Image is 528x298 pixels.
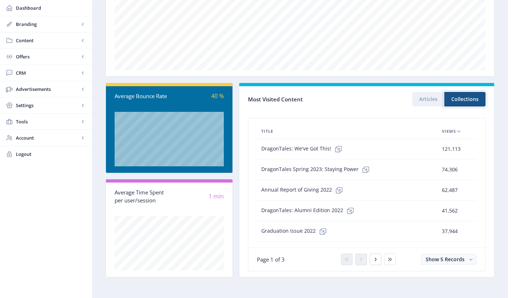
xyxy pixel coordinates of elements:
[16,4,86,12] span: Dashboard
[261,224,330,238] span: Graduation Issue 2022
[16,118,79,125] span: Tools
[16,102,79,109] span: Settings
[444,92,485,106] button: Collections
[442,145,461,153] span: 121,113
[16,134,79,141] span: Account
[442,127,456,136] span: Views
[16,21,79,28] span: Branding
[421,254,476,265] button: Show 5 Records
[261,183,346,197] span: Annual Report of Giving 2022
[261,203,358,218] span: DragonTales: Alumni Edition 2022
[412,92,444,106] button: Articles
[248,94,367,105] div: Most Visited Content
[16,69,79,76] span: CRM
[261,127,273,136] span: Title
[261,162,373,177] span: DragonTales Spring 2023: Staying Power
[115,188,169,205] div: Average Time Spent per user/session
[16,150,86,158] span: Logout
[115,92,169,100] div: Average Bounce Rate
[442,206,458,215] span: 41,562
[16,86,79,93] span: Advertisements
[16,53,79,60] span: Offers
[169,192,224,201] div: 1 min
[442,186,458,194] span: 62,487
[16,37,79,44] span: Content
[257,256,285,263] span: Page 1 of 3
[442,227,458,236] span: 37,944
[426,256,465,263] span: Show 5 Records
[211,92,224,100] span: 40 %
[442,165,458,174] span: 74,306
[261,142,346,156] span: DragonTales: We've Got This!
